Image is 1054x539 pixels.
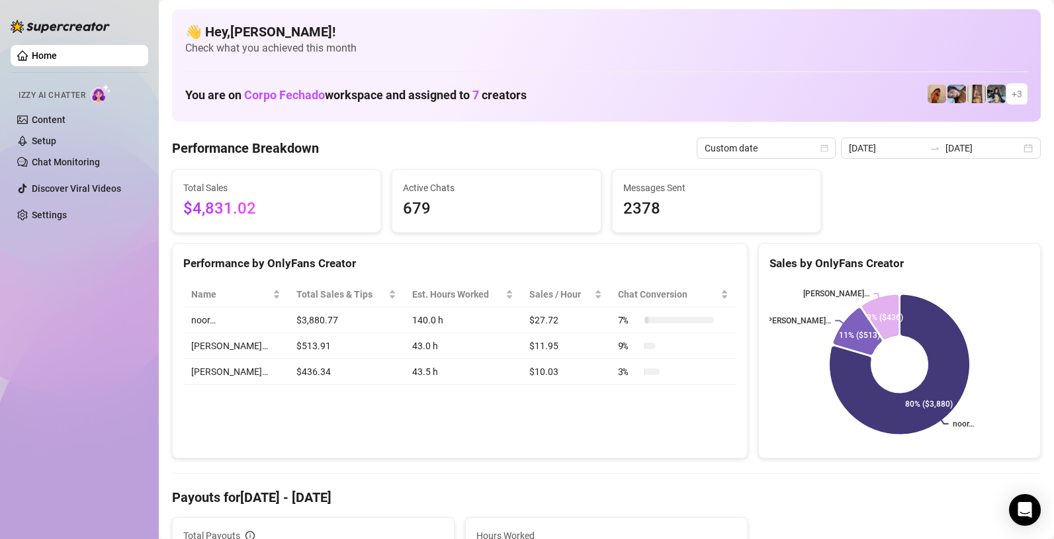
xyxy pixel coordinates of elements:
span: Chat Conversion [618,287,718,302]
img: noor [987,85,1006,103]
h1: You are on workspace and assigned to creators [185,88,527,103]
th: Sales / Hour [521,282,610,308]
span: Messages Sent [623,181,810,195]
th: Name [183,282,288,308]
span: Total Sales & Tips [296,287,386,302]
span: 7 % [618,313,639,327]
td: [PERSON_NAME]… [183,359,288,385]
span: to [930,143,940,153]
a: Home [32,50,57,61]
text: noor… [953,419,974,429]
img: Heidi [947,85,966,103]
span: 3 % [618,364,639,379]
span: Sales / Hour [529,287,592,302]
span: Custom date [705,138,828,158]
input: Start date [849,141,924,155]
td: 43.0 h [404,333,521,359]
div: Open Intercom Messenger [1009,494,1041,526]
h4: 👋 Hey, [PERSON_NAME] ! [185,22,1028,41]
td: $27.72 [521,308,610,333]
input: End date [945,141,1021,155]
h4: Performance Breakdown [172,139,319,157]
a: Settings [32,210,67,220]
span: Corpo Fechado [244,88,325,102]
span: calendar [820,144,828,152]
img: Cassidy [967,85,986,103]
span: 7 [472,88,479,102]
td: $10.03 [521,359,610,385]
td: noor… [183,308,288,333]
td: $3,880.77 [288,308,405,333]
span: 2378 [623,196,810,222]
th: Total Sales & Tips [288,282,405,308]
text: [PERSON_NAME]… [765,316,831,325]
span: 679 [403,196,590,222]
span: Active Chats [403,181,590,195]
td: 140.0 h [404,308,521,333]
td: [PERSON_NAME]… [183,333,288,359]
td: $436.34 [288,359,405,385]
span: Total Sales [183,181,370,195]
span: 9 % [618,339,639,353]
a: Content [32,114,66,125]
img: logo-BBDzfeDw.svg [11,20,110,33]
a: Discover Viral Videos [32,183,121,194]
a: Setup [32,136,56,146]
img: Shaylie [928,85,946,103]
h4: Payouts for [DATE] - [DATE] [172,488,1041,507]
th: Chat Conversion [610,282,736,308]
td: $513.91 [288,333,405,359]
div: Performance by OnlyFans Creator [183,255,736,272]
span: $4,831.02 [183,196,370,222]
span: Izzy AI Chatter [19,89,85,102]
div: Sales by OnlyFans Creator [769,255,1030,272]
td: $11.95 [521,333,610,359]
span: + 3 [1012,87,1022,101]
span: swap-right [930,143,940,153]
img: AI Chatter [91,84,111,103]
span: Name [191,287,270,302]
span: Check what you achieved this month [185,41,1028,56]
td: 43.5 h [404,359,521,385]
a: Chat Monitoring [32,157,100,167]
div: Est. Hours Worked [412,287,503,302]
text: [PERSON_NAME]… [803,289,869,298]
